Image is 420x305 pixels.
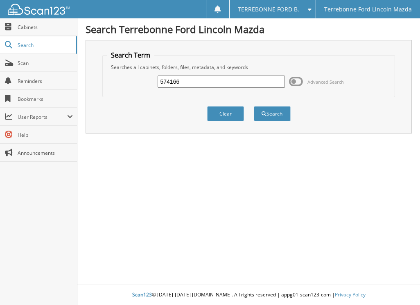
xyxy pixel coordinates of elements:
span: Scan123 [132,291,152,298]
div: Searches all cabinets, folders, files, metadata, and keywords [107,64,391,71]
h1: Search Terrebonne Ford Lincoln Mazda [86,22,412,36]
span: Bookmarks [18,96,73,102]
span: Cabinets [18,24,73,31]
legend: Search Term [107,51,154,60]
span: Announcements [18,149,73,156]
span: Scan [18,60,73,67]
button: Clear [207,106,244,121]
span: TERREBONNE FORD B. [238,7,299,12]
iframe: Chat Widget [379,266,420,305]
img: scan123-logo-white.svg [8,4,70,15]
a: Privacy Policy [335,291,366,298]
span: Search [18,42,72,49]
span: Terrebonne Ford Lincoln Mazda [324,7,412,12]
span: User Reports [18,114,67,120]
span: Reminders [18,78,73,85]
div: © [DATE]-[DATE] [DOMAIN_NAME]. All rights reserved | appg01-scan123-com | [77,285,420,305]
span: Help [18,131,73,138]
span: Advanced Search [307,79,344,85]
button: Search [254,106,291,121]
